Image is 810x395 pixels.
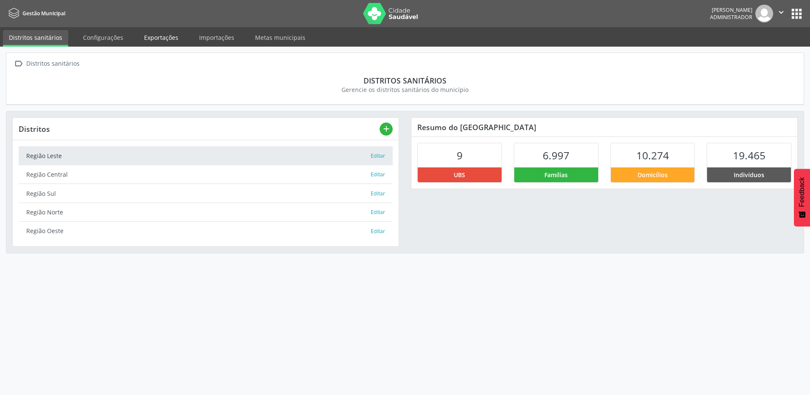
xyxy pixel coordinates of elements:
div: Região Oeste [26,226,370,235]
button: apps [789,6,804,21]
span: Famílias [544,170,568,179]
a: Região Oeste Editar [19,222,393,240]
a: Importações [193,30,240,45]
a: Região Central Editar [19,165,393,184]
div: Resumo do [GEOGRAPHIC_DATA] [411,118,797,136]
span: UBS [454,170,465,179]
i: add [382,124,391,134]
span: 19.465 [733,148,766,162]
a: Gestão Municipal [6,6,65,20]
a: Exportações [138,30,184,45]
button: Editar [370,152,386,160]
i:  [12,58,25,70]
a:  Distritos sanitários [12,58,81,70]
button:  [773,5,789,22]
div: [PERSON_NAME] [710,6,752,14]
div: Distritos [19,124,380,134]
div: Região Central [26,170,370,179]
button: Editar [370,189,386,198]
button: Editar [370,170,386,179]
a: Região Sul Editar [19,184,393,203]
span: 6.997 [543,148,569,162]
div: Distritos sanitários [25,58,81,70]
span: Feedback [798,177,806,207]
button: Editar [370,227,386,236]
button: Editar [370,208,386,217]
div: Região Sul [26,189,370,198]
a: Região Norte Editar [19,203,393,222]
a: Região Leste Editar [19,146,393,165]
i:  [777,8,786,17]
div: Região Norte [26,208,370,217]
a: Metas municipais [249,30,311,45]
span: Administrador [710,14,752,21]
div: Região Leste [26,151,370,160]
a: Configurações [77,30,129,45]
button: Feedback - Mostrar pesquisa [794,169,810,226]
a: Distritos sanitários [3,30,68,47]
button: add [380,122,393,136]
div: Distritos sanitários [18,76,792,85]
span: Indivíduos [734,170,764,179]
img: img [755,5,773,22]
div: Gerencie os distritos sanitários do município [18,85,792,94]
span: 10.274 [636,148,669,162]
span: Domicílios [638,170,668,179]
span: 9 [457,148,463,162]
span: Gestão Municipal [22,10,65,17]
